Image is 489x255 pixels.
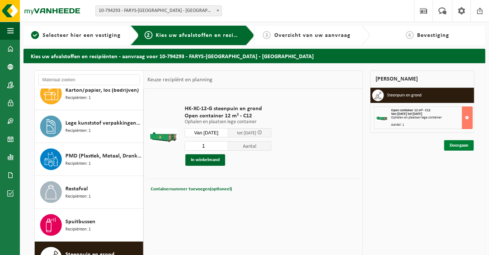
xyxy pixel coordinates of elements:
[391,112,422,116] strong: Van [DATE] tot [DATE]
[228,141,271,151] span: Aantal
[65,217,95,226] span: Spuitbussen
[391,123,473,127] div: Aantal: 1
[444,140,474,151] a: Doorgaan
[27,31,125,40] a: 1Selecteer hier een vestiging
[391,108,431,112] span: Open container 12 m³ - C12
[370,70,475,88] div: [PERSON_NAME]
[95,5,222,16] span: 10-794293 - FARYS-ASSE - ASSE
[65,185,88,193] span: Restafval
[150,184,233,194] button: Containernummer toevoegen(optioneel)
[387,90,422,101] h3: Steenpuin en grond
[65,226,91,233] span: Recipiënten: 1
[35,77,143,110] button: Karton/papier, los (bedrijven) Recipiënten: 1
[38,74,140,85] input: Materiaal zoeken
[237,131,256,135] span: tot [DATE]
[185,112,271,120] span: Open container 12 m³ - C12
[145,31,153,39] span: 2
[65,160,91,167] span: Recipiënten: 1
[65,193,91,200] span: Recipiënten: 1
[151,187,232,191] span: Containernummer toevoegen(optioneel)
[35,110,143,143] button: Lege kunststof verpakkingen van gevaarlijke stoffen Recipiënten: 1
[406,31,414,39] span: 4
[274,33,351,38] span: Overzicht van uw aanvraag
[185,128,228,137] input: Selecteer datum
[35,209,143,242] button: Spuitbussen Recipiënten: 1
[65,95,91,101] span: Recipiënten: 1
[65,86,139,95] span: Karton/papier, los (bedrijven)
[35,143,143,176] button: PMD (Plastiek, Metaal, Drankkartons) (bedrijven) Recipiënten: 1
[35,176,143,209] button: Restafval Recipiënten: 1
[185,154,225,166] button: In winkelmand
[263,31,271,39] span: 3
[43,33,121,38] span: Selecteer hier een vestiging
[417,33,450,38] span: Bevestiging
[65,152,141,160] span: PMD (Plastiek, Metaal, Drankkartons) (bedrijven)
[31,31,39,39] span: 1
[96,6,222,16] span: 10-794293 - FARYS-ASSE - ASSE
[65,127,91,134] span: Recipiënten: 1
[185,105,271,112] span: HK-XC-12-G steenpuin en grond
[156,33,256,38] span: Kies uw afvalstoffen en recipiënten
[65,119,141,127] span: Lege kunststof verpakkingen van gevaarlijke stoffen
[391,116,473,120] div: Ophalen en plaatsen lege container
[185,120,271,125] p: Ophalen en plaatsen lege container
[144,71,216,89] div: Keuze recipiënt en planning
[23,49,485,63] h2: Kies uw afvalstoffen en recipiënten - aanvraag voor 10-794293 - FARYS-[GEOGRAPHIC_DATA] - [GEOGRA...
